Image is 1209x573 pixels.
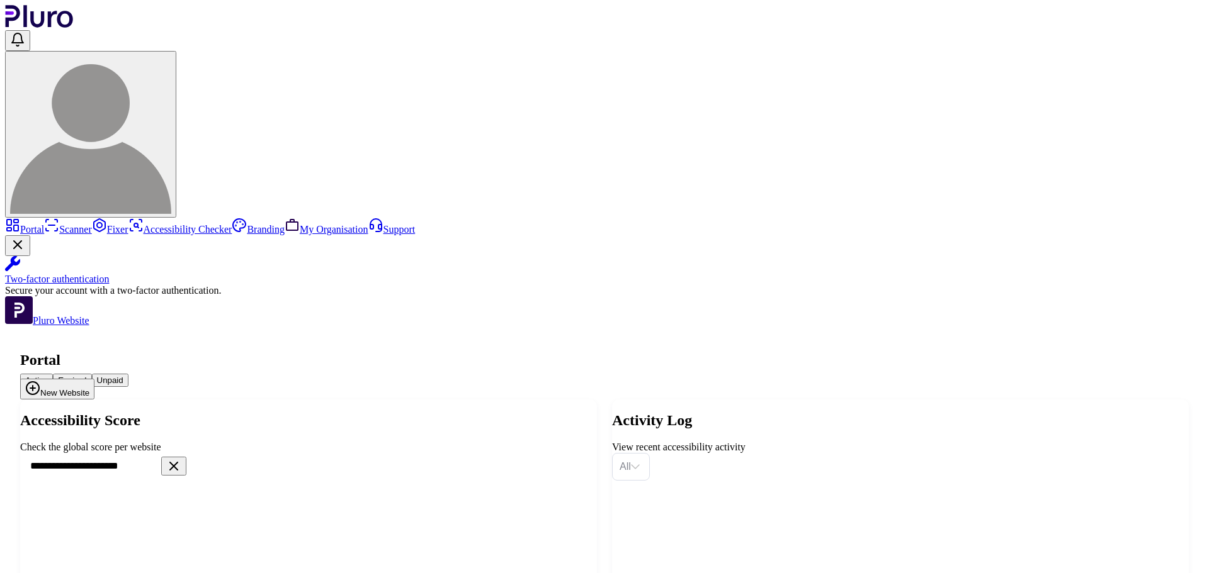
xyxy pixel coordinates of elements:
[20,379,94,399] button: New Website
[285,224,368,235] a: My Organisation
[232,224,285,235] a: Branding
[5,274,1204,285] div: Two-factor authentication
[128,224,232,235] a: Accessibility Checker
[612,442,1189,453] div: View recent accessibility activity
[20,374,53,387] button: Active
[5,235,30,256] button: Close Two-factor authentication notification
[20,352,1189,369] h1: Portal
[5,19,74,30] a: Logo
[20,442,597,453] div: Check the global score per website
[161,457,186,476] button: Clear search field
[44,224,92,235] a: Scanner
[53,374,91,387] button: Expired
[5,315,89,326] a: Open Pluro Website
[20,412,597,429] h2: Accessibility Score
[5,256,1204,285] a: Two-factor authentication
[5,224,44,235] a: Portal
[368,224,416,235] a: Support
[5,285,1204,296] div: Secure your account with a two-factor authentication.
[5,218,1204,326] aside: Sidebar menu
[92,374,128,387] button: Unpaid
[97,376,123,385] span: Unpaid
[25,376,48,385] span: Active
[5,51,176,218] button: User avatar
[92,224,128,235] a: Fixer
[5,30,30,51] button: Open notifications, you have undefined new notifications
[612,412,1189,429] h2: Activity Log
[20,453,237,479] input: Search
[58,376,86,385] span: Expired
[10,53,171,214] img: User avatar
[612,453,650,481] div: Set sorting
